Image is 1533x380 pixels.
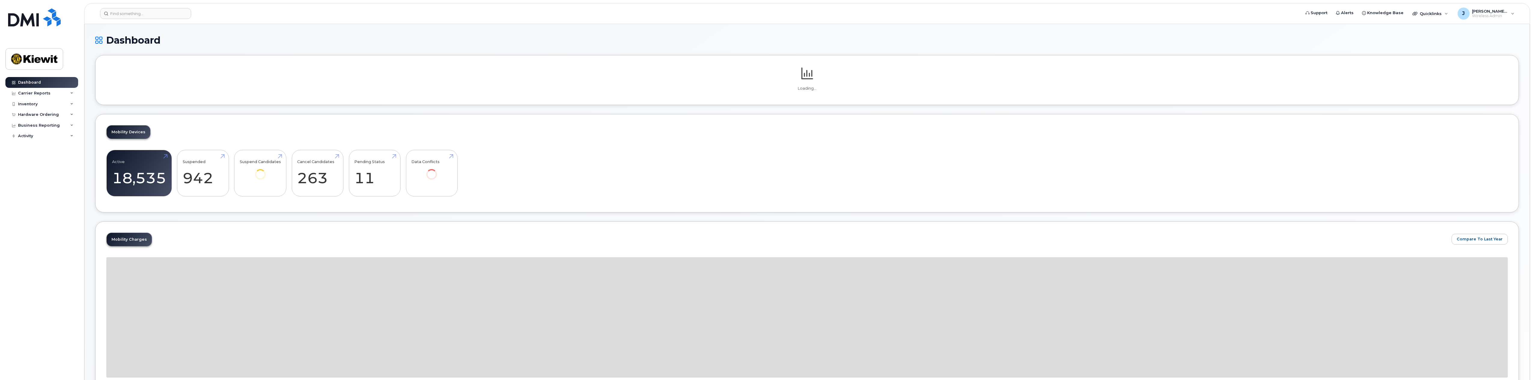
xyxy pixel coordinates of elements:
a: Suspended 942 [183,153,223,193]
h1: Dashboard [95,35,1519,45]
a: Active 18,535 [112,153,166,193]
a: Mobility Devices [107,125,150,139]
a: Pending Status 11 [354,153,395,193]
a: Data Conflicts [411,153,452,188]
span: Compare To Last Year [1457,236,1503,242]
a: Cancel Candidates 263 [297,153,338,193]
p: Loading... [106,86,1508,91]
button: Compare To Last Year [1452,234,1508,245]
a: Suspend Candidates [240,153,281,188]
a: Mobility Charges [107,233,152,246]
